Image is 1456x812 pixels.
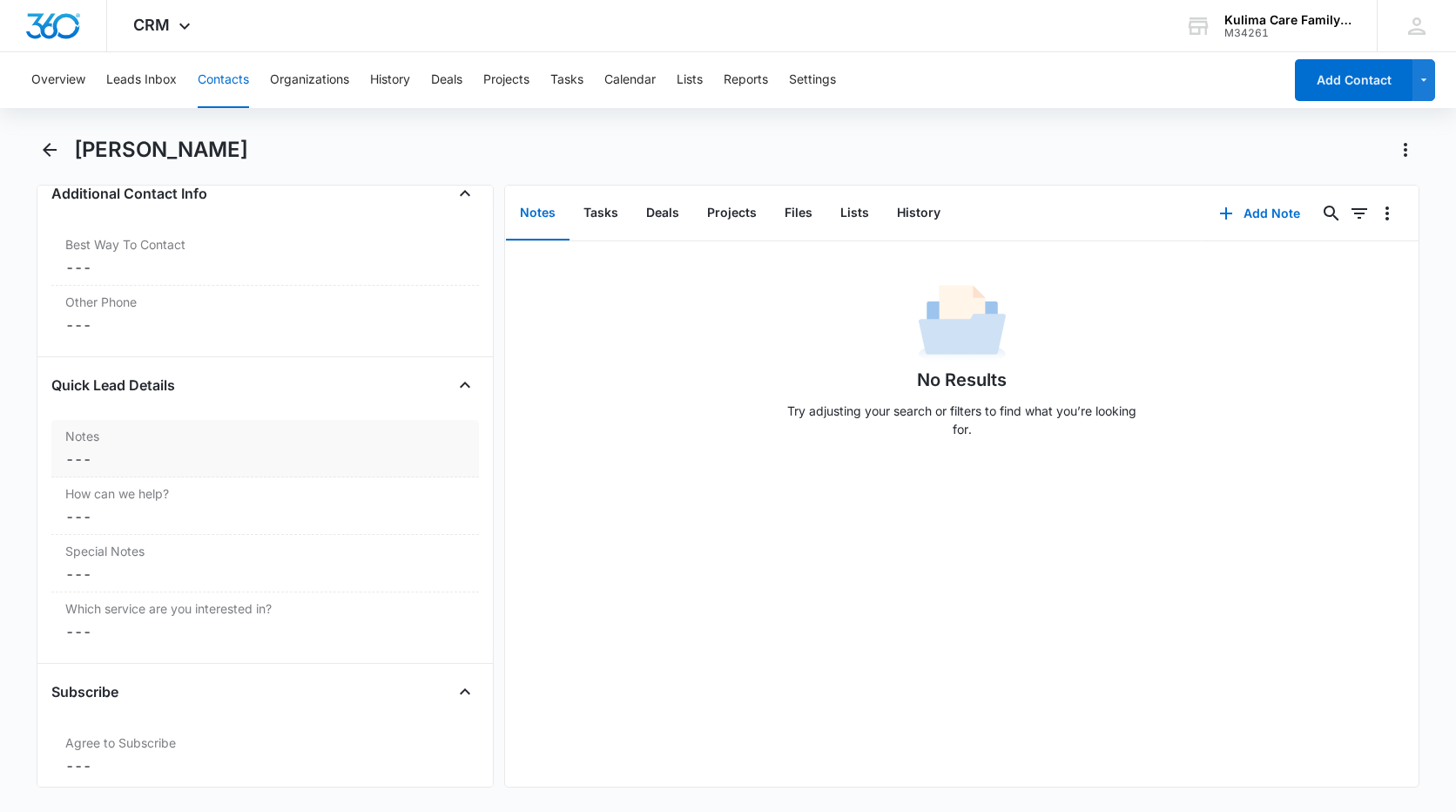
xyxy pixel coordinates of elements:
div: Notes--- [51,420,479,477]
button: Add Contact [1295,59,1412,101]
button: Tasks [550,52,583,108]
button: Close [451,371,479,399]
button: History [883,186,954,240]
button: Overflow Menu [1373,200,1401,227]
button: Projects [483,52,529,108]
h4: Additional Contact Info [51,183,207,204]
button: Tasks [570,186,632,240]
button: Deals [632,186,693,240]
dd: --- [65,755,465,776]
label: Best Way To Contact [65,235,465,254]
button: Overview [31,52,85,108]
button: Notes [506,186,570,240]
h1: [PERSON_NAME] [74,137,248,163]
div: Best Way To Contact--- [51,228,479,286]
button: Add Note [1202,193,1318,234]
label: Special Notes [65,542,465,560]
button: Deals [431,52,462,108]
button: Search... [1318,200,1345,227]
button: Calendar [604,52,656,108]
button: Leads Inbox [106,52,177,108]
button: Back [37,136,64,164]
span: CRM [133,16,170,34]
button: Reports [724,52,768,108]
button: Lists [677,52,703,108]
div: Other Phone--- [51,286,479,342]
div: Agree to Subscribe--- [51,727,479,783]
div: Special Notes--- [51,535,479,592]
button: Organizations [270,52,349,108]
label: Which service are you interested in? [65,599,465,618]
button: Files [771,186,826,240]
button: Projects [693,186,771,240]
button: Settings [789,52,836,108]
button: Close [451,678,479,706]
button: Contacts [198,52,249,108]
p: Try adjusting your search or filters to find what you’re looking for. [779,402,1145,438]
div: How can we help?--- [51,477,479,535]
dd: --- [65,621,465,642]
h4: Subscribe [51,681,118,702]
dd: --- [65,257,465,278]
div: Which service are you interested in?--- [51,592,479,649]
dd: --- [65,315,465,335]
dd: --- [65,449,465,470]
div: account id [1224,27,1352,39]
dd: --- [65,506,465,527]
label: How can we help? [65,484,465,503]
h1: No Results [917,367,1007,393]
div: account name [1224,13,1352,27]
img: No Data [919,280,1006,367]
label: Other Phone [65,293,465,311]
button: Lists [826,186,883,240]
h4: Quick Lead Details [51,375,175,396]
button: Filters [1345,200,1373,227]
label: Notes [65,427,465,445]
button: Close [451,179,479,207]
button: Actions [1392,136,1419,164]
label: Agree to Subscribe [65,734,465,752]
button: History [370,52,410,108]
dd: --- [65,564,465,585]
